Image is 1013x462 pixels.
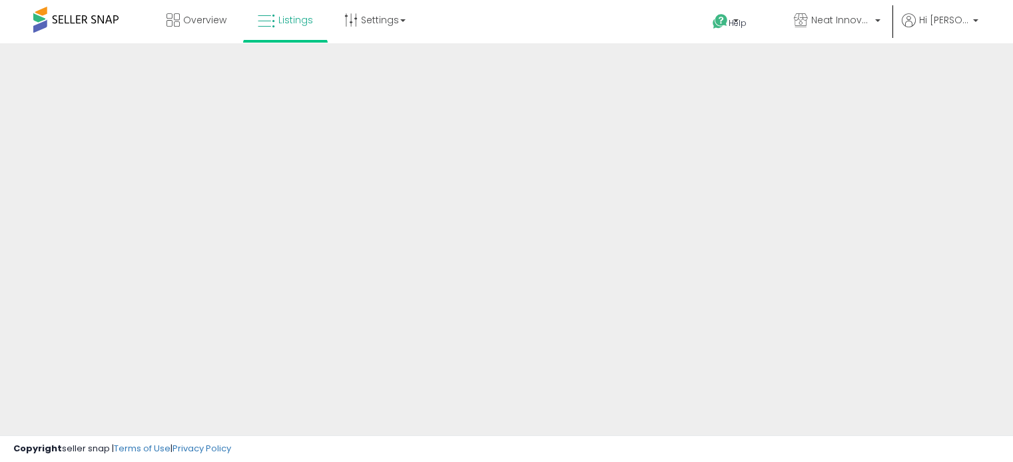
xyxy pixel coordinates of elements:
strong: Copyright [13,442,62,455]
a: Hi [PERSON_NAME] [902,13,978,43]
span: Neat Innovations [811,13,871,27]
i: Get Help [712,13,729,30]
span: Listings [278,13,313,27]
span: Overview [183,13,226,27]
div: seller snap | | [13,443,231,455]
a: Help [702,3,773,43]
span: Help [729,17,747,29]
a: Terms of Use [114,442,170,455]
a: Privacy Policy [172,442,231,455]
span: Hi [PERSON_NAME] [919,13,969,27]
